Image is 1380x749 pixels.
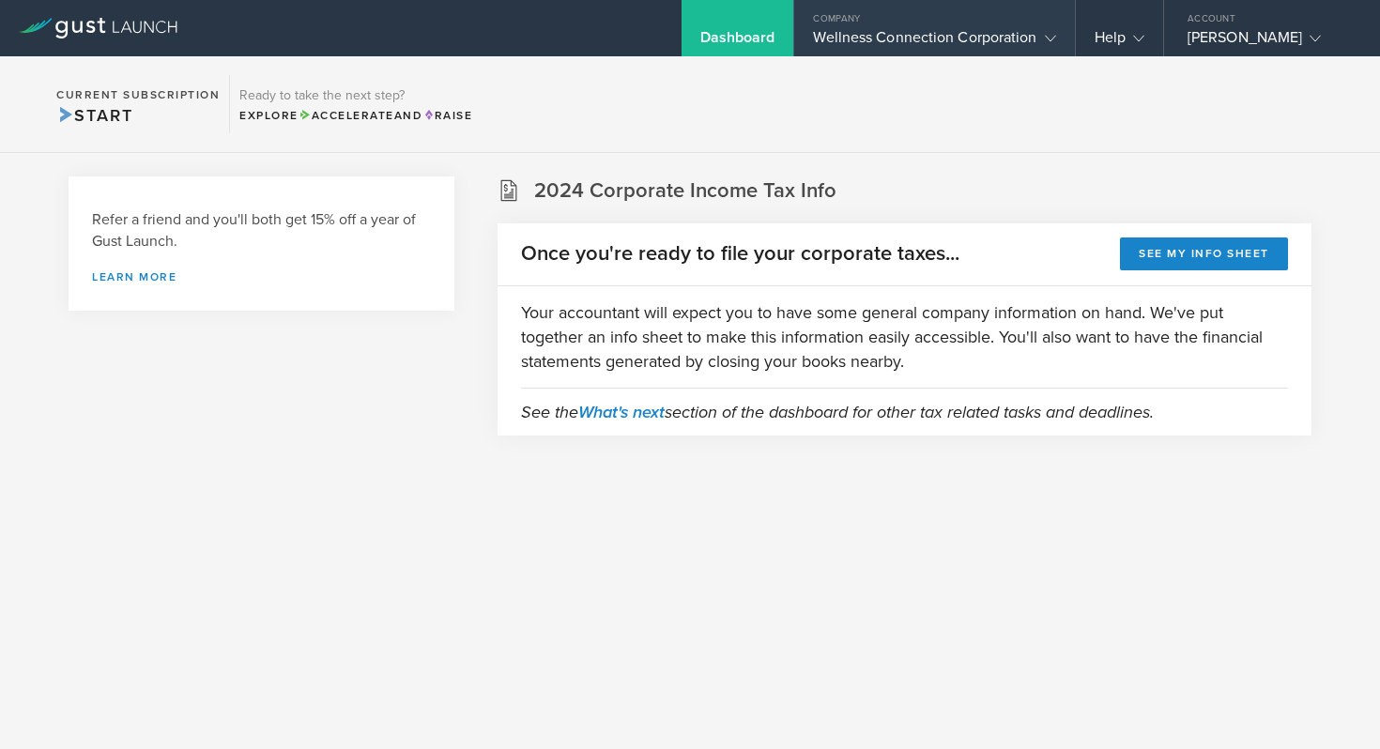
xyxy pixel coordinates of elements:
div: Dashboard [700,28,775,56]
span: Start [56,105,132,126]
span: Raise [422,109,472,122]
h2: Once you're ready to file your corporate taxes... [521,240,959,267]
a: What's next [578,402,665,422]
div: Help [1095,28,1144,56]
span: and [299,109,423,122]
a: Learn more [92,271,431,283]
h3: Refer a friend and you'll both get 15% off a year of Gust Launch. [92,209,431,252]
div: [PERSON_NAME] [1188,28,1347,56]
div: Explore [239,107,472,124]
em: See the section of the dashboard for other tax related tasks and deadlines. [521,402,1154,422]
h2: Current Subscription [56,89,220,100]
button: See my info sheet [1120,237,1288,270]
div: Ready to take the next step?ExploreAccelerateandRaise [229,75,482,133]
div: Wellness Connection Corporation [813,28,1055,56]
p: Your accountant will expect you to have some general company information on hand. We've put toget... [521,300,1288,374]
span: Accelerate [299,109,394,122]
h2: 2024 Corporate Income Tax Info [534,177,836,205]
h3: Ready to take the next step? [239,89,472,102]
